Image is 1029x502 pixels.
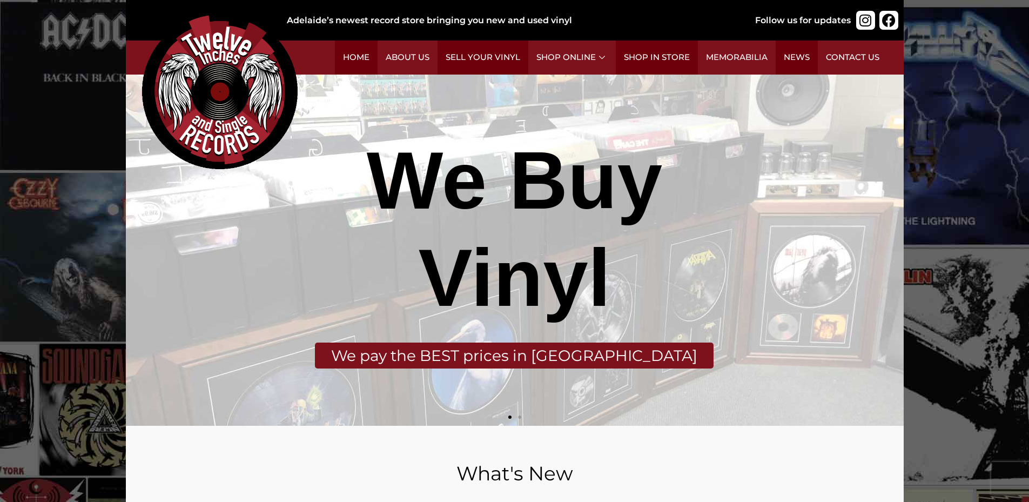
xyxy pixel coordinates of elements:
[518,416,521,419] span: Go to slide 2
[818,41,887,75] a: Contact Us
[287,14,720,27] div: Adelaide’s newest record store bringing you new and used vinyl
[126,75,904,426] div: Slides
[755,14,851,27] div: Follow us for updates
[698,41,776,75] a: Memorabilia
[153,464,877,483] h2: What's New
[315,343,714,369] div: We pay the BEST prices in [GEOGRAPHIC_DATA]
[378,41,438,75] a: About Us
[528,41,616,75] a: Shop Online
[335,41,378,75] a: Home
[776,41,818,75] a: News
[126,75,904,426] div: 1 / 2
[275,132,753,326] div: We Buy Vinyl
[508,416,512,419] span: Go to slide 1
[438,41,528,75] a: Sell Your Vinyl
[126,75,904,426] a: We Buy VinylWe pay the BEST prices in [GEOGRAPHIC_DATA]
[616,41,698,75] a: Shop in Store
